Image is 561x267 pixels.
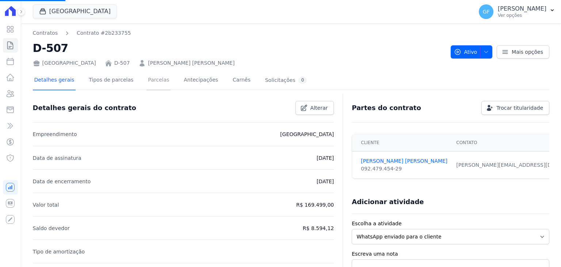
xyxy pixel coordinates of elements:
[33,29,131,37] nav: Breadcrumb
[352,220,549,227] label: Escolha a atividade
[148,59,234,67] a: [PERSON_NAME] [PERSON_NAME]
[496,104,543,112] span: Trocar titularidade
[33,104,136,112] h3: Detalhes gerais do contrato
[483,9,490,14] span: GF
[296,200,334,209] p: R$ 169.499,00
[303,224,334,233] p: R$ 8.594,12
[498,12,546,18] p: Ver opções
[264,71,309,90] a: Solicitações0
[451,45,493,59] button: Ativo
[87,71,135,90] a: Tipos de parcelas
[298,77,307,84] div: 0
[146,71,171,90] a: Parcelas
[310,104,328,112] span: Alterar
[361,157,447,165] a: [PERSON_NAME] [PERSON_NAME]
[498,5,546,12] p: [PERSON_NAME]
[473,1,561,22] button: GF [PERSON_NAME] Ver opções
[33,59,96,67] div: [GEOGRAPHIC_DATA]
[33,224,70,233] p: Saldo devedor
[33,200,59,209] p: Valor total
[497,45,549,59] a: Mais opções
[33,71,76,90] a: Detalhes gerais
[352,104,421,112] h3: Partes do contrato
[33,154,81,162] p: Data de assinatura
[512,48,543,56] span: Mais opções
[265,77,307,84] div: Solicitações
[295,101,334,115] a: Alterar
[77,29,131,37] a: Contrato #2b233755
[33,177,91,186] p: Data de encerramento
[317,154,334,162] p: [DATE]
[33,40,445,56] h2: D-507
[280,130,334,139] p: [GEOGRAPHIC_DATA]
[352,198,424,206] h3: Adicionar atividade
[454,45,477,59] span: Ativo
[317,177,334,186] p: [DATE]
[33,29,58,37] a: Contratos
[361,165,447,173] div: 092.479.454-29
[231,71,252,90] a: Carnês
[352,250,549,258] label: Escreva uma nota
[33,130,77,139] p: Empreendimento
[352,134,452,151] th: Cliente
[33,29,445,37] nav: Breadcrumb
[114,59,130,67] a: D-507
[182,71,220,90] a: Antecipações
[33,4,117,18] button: [GEOGRAPHIC_DATA]
[481,101,549,115] a: Trocar titularidade
[33,247,85,256] p: Tipo de amortização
